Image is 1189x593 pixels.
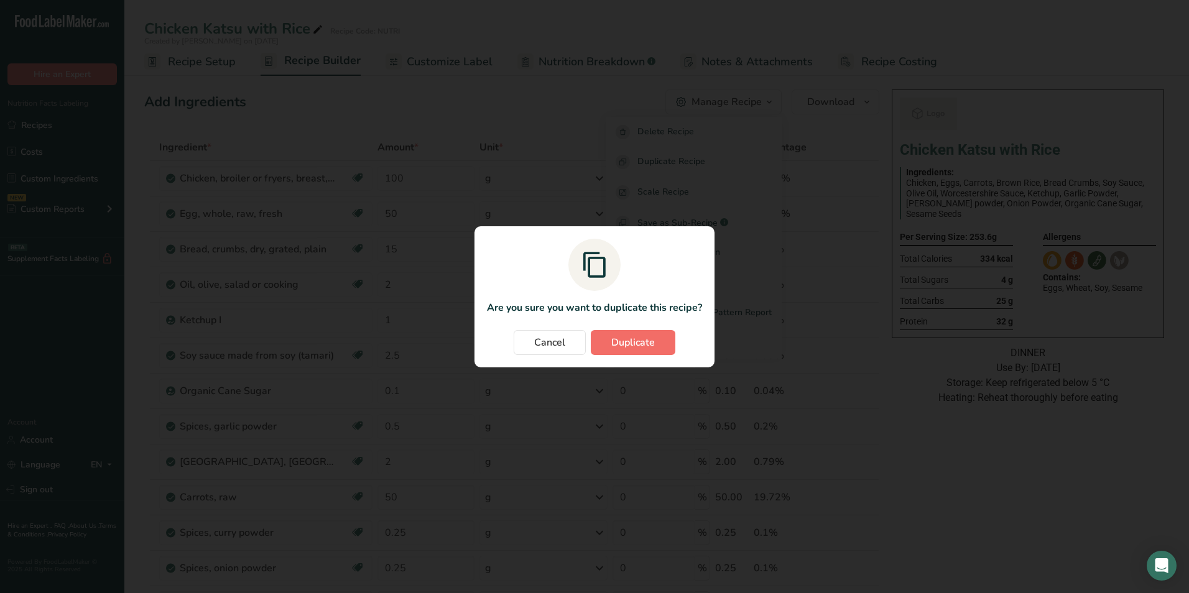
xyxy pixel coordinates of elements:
[611,335,655,350] span: Duplicate
[534,335,565,350] span: Cancel
[514,330,586,355] button: Cancel
[591,330,675,355] button: Duplicate
[487,300,702,315] p: Are you sure you want to duplicate this recipe?
[1147,551,1177,581] div: Open Intercom Messenger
